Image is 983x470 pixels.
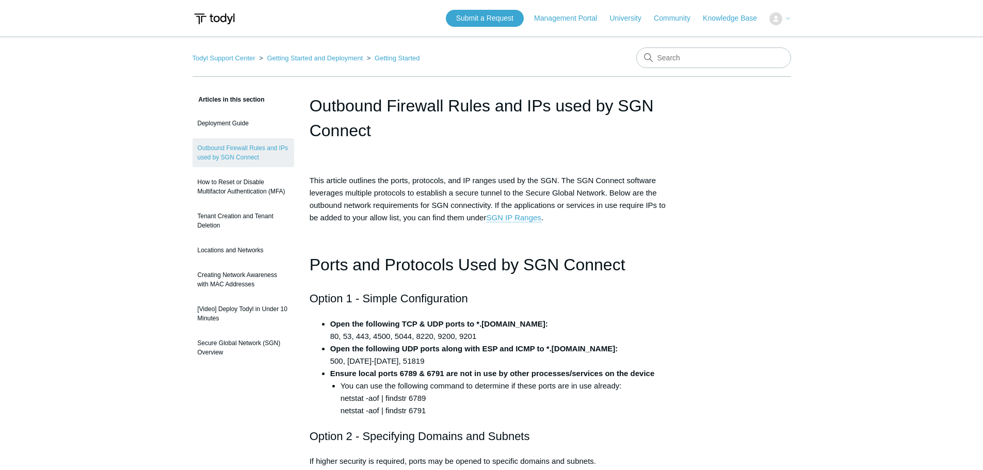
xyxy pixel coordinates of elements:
a: Submit a Request [446,10,524,27]
strong: Ensure local ports 6789 & 6791 are not in use by other processes/services on the device [330,369,655,378]
a: [Video] Deploy Todyl in Under 10 Minutes [192,299,294,328]
a: Knowledge Base [703,13,767,24]
a: How to Reset or Disable Multifactor Authentication (MFA) [192,172,294,201]
a: Outbound Firewall Rules and IPs used by SGN Connect [192,138,294,167]
li: Getting Started and Deployment [257,54,365,62]
li: 500, [DATE]-[DATE], 51819 [330,343,674,367]
a: Creating Network Awareness with MAC Addresses [192,265,294,294]
a: Locations and Networks [192,240,294,260]
p: If higher security is required, ports may be opened to specific domains and subnets. [310,455,674,467]
strong: Open the following UDP ports along with ESP and ICMP to *.[DOMAIN_NAME]: [330,344,618,353]
li: Getting Started [365,54,420,62]
h1: Ports and Protocols Used by SGN Connect [310,252,674,278]
h2: Option 2 - Specifying Domains and Subnets [310,427,674,445]
a: Todyl Support Center [192,54,255,62]
li: You can use the following command to determine if these ports are in use already: netstat -aof | ... [341,380,674,417]
a: Community [654,13,701,24]
h2: Option 1 - Simple Configuration [310,289,674,307]
input: Search [636,47,791,68]
a: Secure Global Network (SGN) Overview [192,333,294,362]
li: 80, 53, 443, 4500, 5044, 8220, 9200, 9201 [330,318,674,343]
h1: Outbound Firewall Rules and IPs used by SGN Connect [310,93,674,143]
a: Management Portal [534,13,607,24]
span: This article outlines the ports, protocols, and IP ranges used by the SGN. The SGN Connect softwa... [310,176,666,222]
span: Articles in this section [192,96,265,103]
a: Getting Started [375,54,420,62]
a: University [609,13,651,24]
a: SGN IP Ranges [486,213,541,222]
a: Deployment Guide [192,114,294,133]
a: Getting Started and Deployment [267,54,363,62]
a: Tenant Creation and Tenant Deletion [192,206,294,235]
li: Todyl Support Center [192,54,257,62]
strong: Open the following TCP & UDP ports to *.[DOMAIN_NAME]: [330,319,548,328]
img: Todyl Support Center Help Center home page [192,9,236,28]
